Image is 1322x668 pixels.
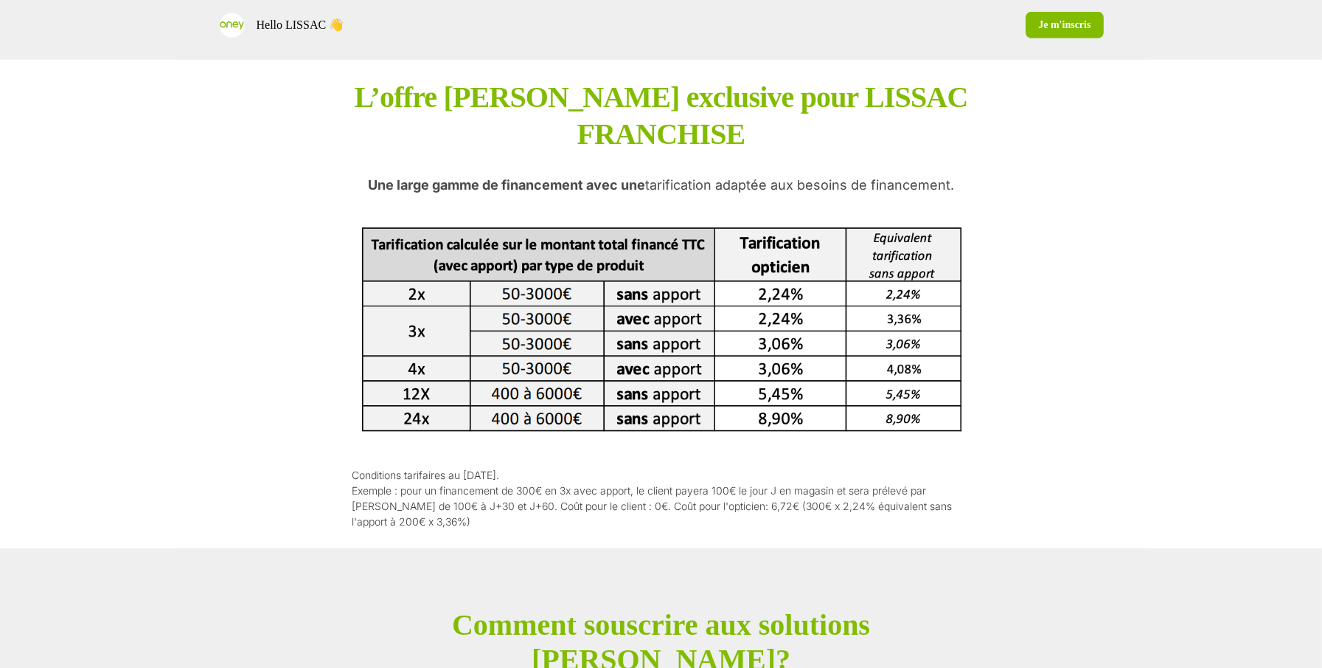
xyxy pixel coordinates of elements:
[257,16,344,34] p: Hello LISSAC 👋
[352,483,970,529] p: Exemple : pour un financement de 300€ en 3x avec apport, le client payera 100€ le jour J en magas...
[352,467,970,483] p: Conditions tarifaires au [DATE].
[368,176,954,194] p: tarification adaptée aux besoins de financement.
[1026,12,1103,38] a: Je m'inscris
[368,177,645,193] strong: Une large gamme de financement avec une
[452,607,870,642] p: Comment souscrire aux solutions
[352,79,970,153] p: L’offre [PERSON_NAME] exclusive pour LISSAC FRANCHISE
